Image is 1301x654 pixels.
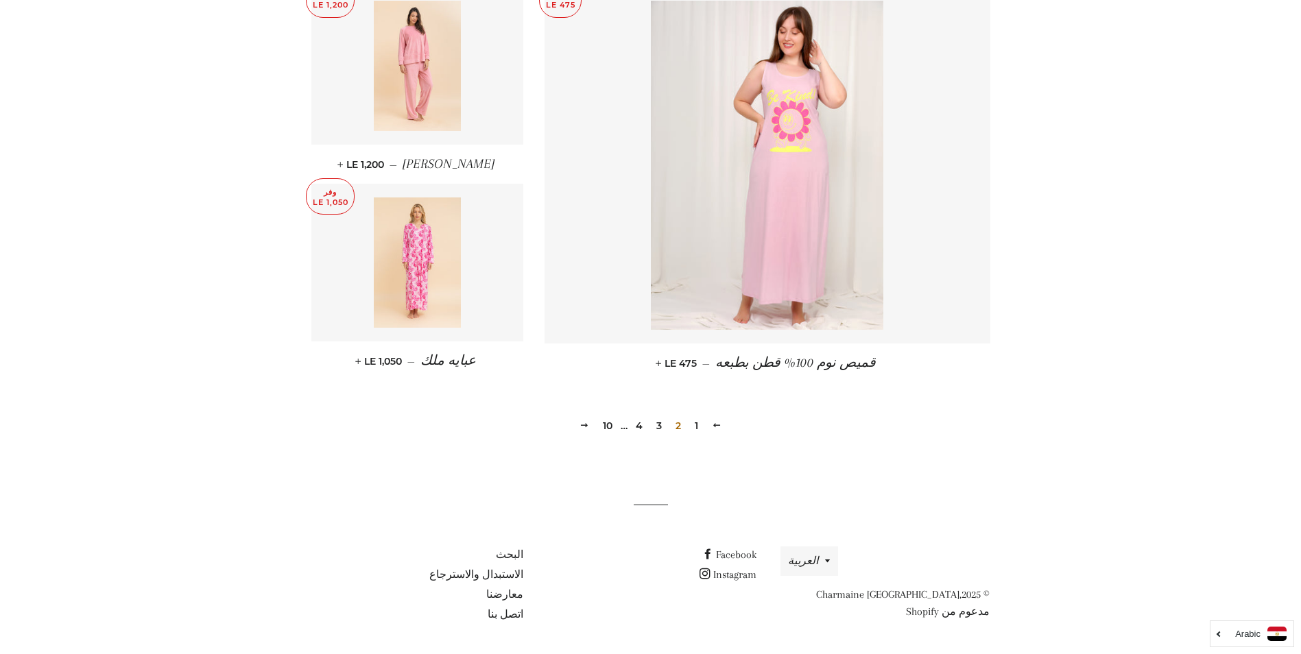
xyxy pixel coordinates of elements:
a: 4 [630,415,648,436]
a: Facebook [702,548,756,561]
button: العربية [780,546,838,576]
span: LE 1,200 [340,158,384,171]
p: © 2025, [777,586,990,620]
span: — [390,158,397,171]
p: وفر LE 1,050 [307,179,354,214]
a: معارضنا [486,588,523,601]
i: Arabic [1235,629,1261,638]
a: البحث [496,548,523,561]
a: 10 [597,415,618,436]
span: LE 1,050 [358,355,402,367]
a: عبايه ملك — LE 1,050 [311,341,524,380]
a: Charmaine [GEOGRAPHIC_DATA] [816,588,959,601]
span: — [407,355,415,367]
a: قميص نوم 100% قطن بطبعه — LE 475 [545,343,990,383]
a: [PERSON_NAME] — LE 1,200 [311,145,524,184]
a: الاستبدال والاسترجاع [429,568,523,581]
a: اتصل بنا [488,608,523,620]
span: LE 475 [658,357,697,370]
a: مدعوم من Shopify [906,605,990,618]
span: … [621,421,628,431]
a: Instagram [700,568,756,581]
span: عبايه ملك [420,353,476,368]
span: [PERSON_NAME] [403,156,494,171]
a: Arabic [1217,627,1287,641]
span: 2 [670,415,687,436]
span: — [702,357,710,370]
span: قميص نوم 100% قطن بطبعه [715,355,876,370]
a: 1 [689,415,704,436]
a: 3 [651,415,667,436]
